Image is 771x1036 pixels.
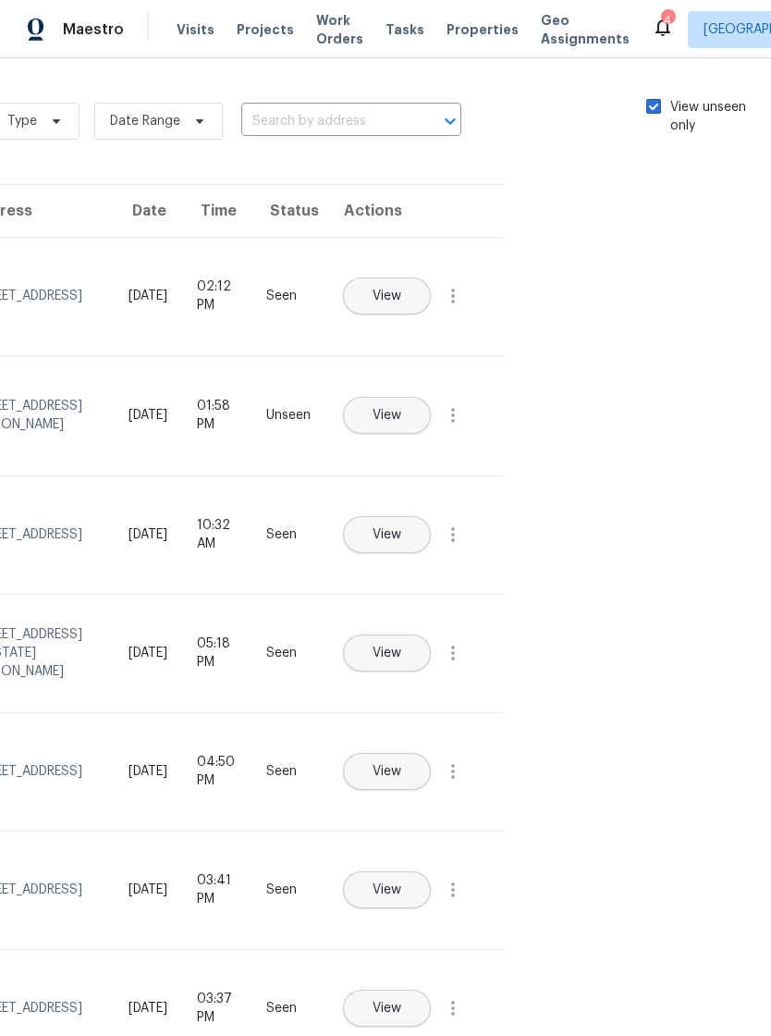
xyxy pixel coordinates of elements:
[251,185,325,237] th: Status
[128,881,167,899] div: [DATE]
[343,277,431,314] button: View
[197,990,237,1027] div: 03:37 PM
[197,635,237,672] div: 05:18 PM
[373,765,401,779] span: View
[447,20,519,39] span: Properties
[266,644,311,662] div: Seen
[385,23,424,36] span: Tasks
[266,525,311,544] div: Seen
[373,883,401,897] span: View
[343,397,431,434] button: View
[237,20,294,39] span: Projects
[373,409,401,423] span: View
[128,525,167,544] div: [DATE]
[343,871,431,908] button: View
[197,516,237,553] div: 10:32 AM
[316,11,363,48] span: Work Orders
[241,107,410,136] input: Search by address
[373,528,401,542] span: View
[266,881,311,899] div: Seen
[182,185,251,237] th: Time
[114,185,182,237] th: Date
[197,277,237,314] div: 02:12 PM
[197,397,237,434] div: 01:58 PM
[128,644,167,662] div: [DATE]
[373,1002,401,1016] span: View
[7,112,37,130] span: Type
[661,11,674,30] div: 4
[343,635,431,672] button: View
[437,108,463,134] button: Open
[266,287,311,305] div: Seen
[197,871,237,908] div: 03:41 PM
[541,11,630,48] span: Geo Assignments
[128,762,167,781] div: [DATE]
[128,406,167,425] div: [DATE]
[266,406,311,425] div: Unseen
[343,516,431,553] button: View
[177,20,214,39] span: Visits
[266,999,311,1017] div: Seen
[343,753,431,790] button: View
[63,20,124,39] span: Maestro
[266,762,311,781] div: Seen
[197,753,237,790] div: 04:50 PM
[128,287,167,305] div: [DATE]
[128,999,167,1017] div: [DATE]
[373,647,401,660] span: View
[343,990,431,1027] button: View
[373,290,401,303] span: View
[325,185,504,237] th: Actions
[110,112,180,130] span: Date Range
